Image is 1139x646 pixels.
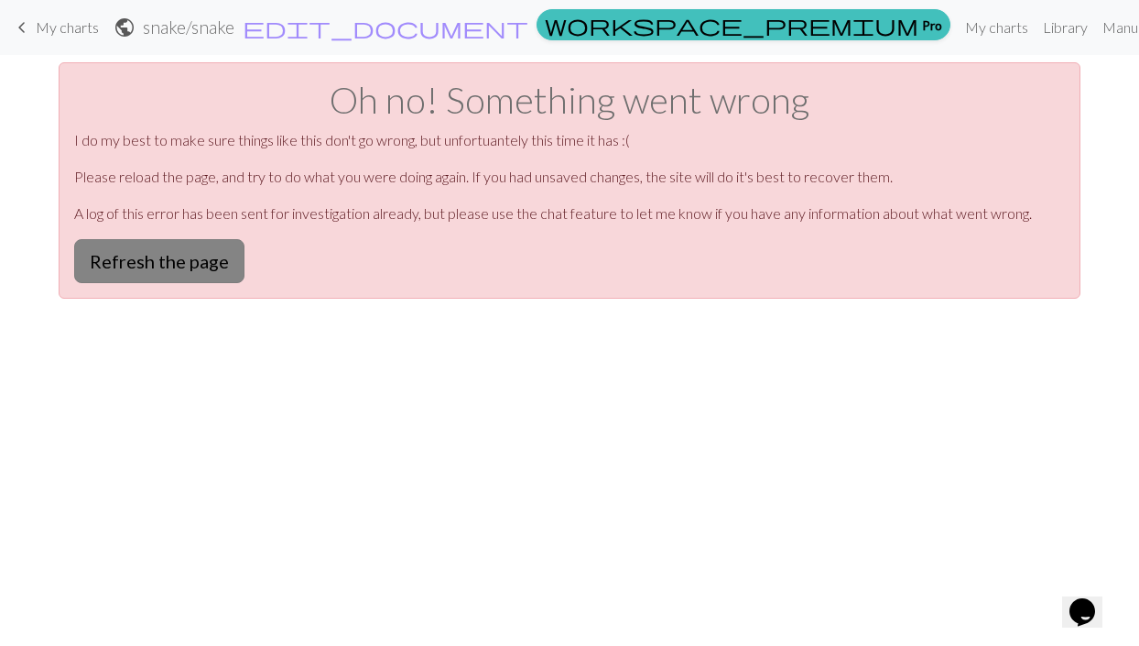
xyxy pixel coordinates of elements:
[74,166,1065,188] p: Please reload the page, and try to do what you were doing again. If you had unsaved changes, the ...
[1036,9,1095,46] a: Library
[1062,573,1121,628] iframe: chat widget
[74,203,1065,224] p: A log of this error has been sent for investigation already, but please use the chat feature to l...
[74,78,1065,122] h1: Oh no! Something went wrong
[74,129,1065,151] p: I do my best to make sure things like this don't go wrong, but unfortuantely this time it has :(
[243,15,528,40] span: edit_document
[114,15,136,40] span: public
[537,9,950,40] a: Pro
[143,16,234,38] h2: snake / snake
[11,12,99,43] a: My charts
[958,9,1036,46] a: My charts
[545,12,918,38] span: workspace_premium
[36,18,99,36] span: My charts
[11,15,33,40] span: keyboard_arrow_left
[74,239,244,283] button: Refresh the page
